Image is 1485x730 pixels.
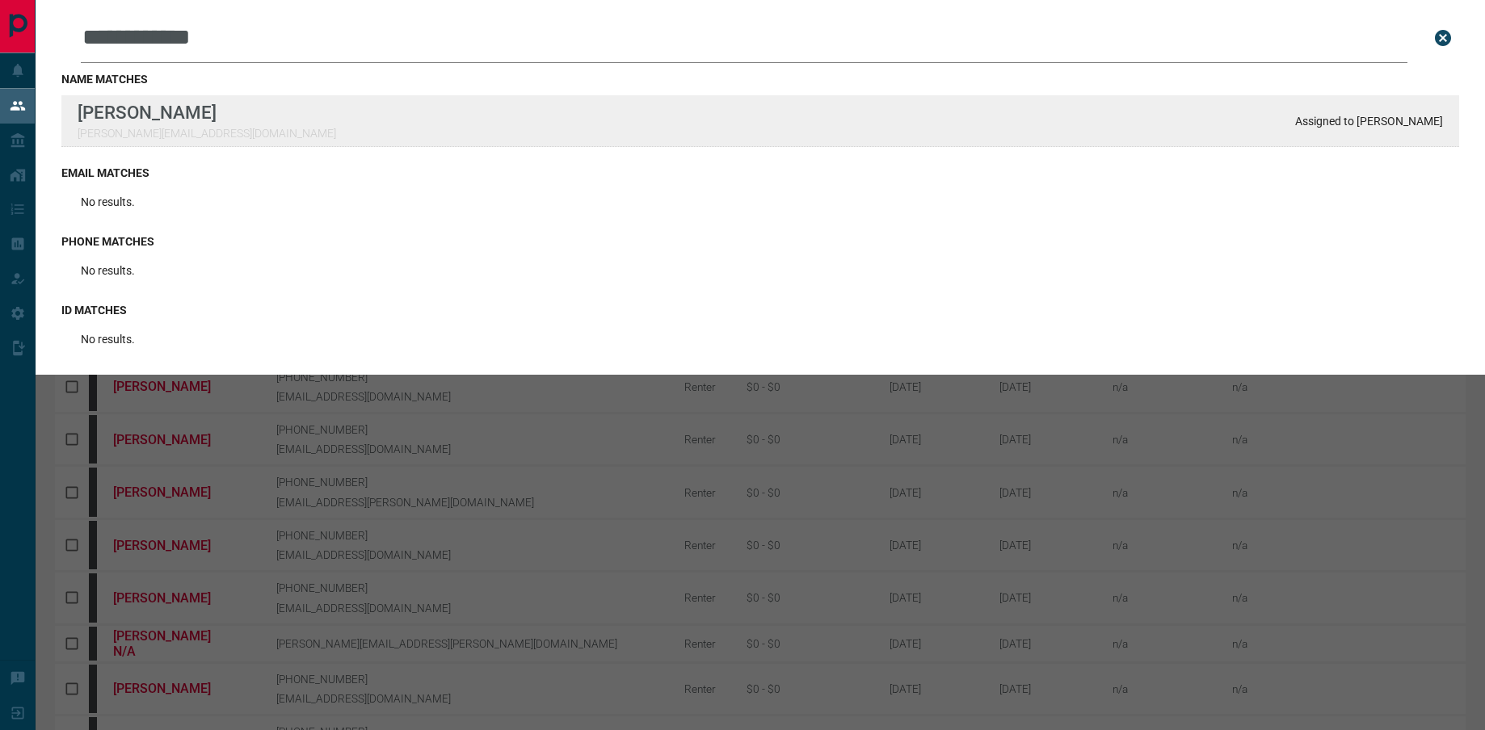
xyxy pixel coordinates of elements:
p: No results. [81,264,135,277]
h3: id matches [61,304,1459,317]
h3: email matches [61,166,1459,179]
h3: phone matches [61,235,1459,248]
p: No results. [81,195,135,208]
p: No results. [81,333,135,346]
p: [PERSON_NAME][EMAIL_ADDRESS][DOMAIN_NAME] [78,127,336,140]
p: [PERSON_NAME] [78,102,336,123]
button: close search bar [1427,22,1459,54]
h3: name matches [61,73,1459,86]
p: Assigned to [PERSON_NAME] [1295,115,1443,128]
